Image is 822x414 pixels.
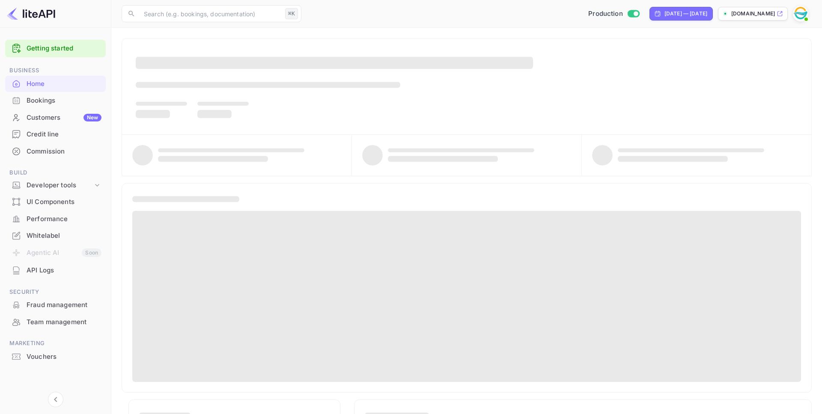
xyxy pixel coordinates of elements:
div: Switch to Sandbox mode [585,9,643,19]
a: Getting started [27,44,101,53]
a: Vouchers [5,349,106,364]
div: Home [27,79,101,89]
div: Bookings [5,92,106,109]
div: [DATE] — [DATE] [664,10,707,18]
span: Production [588,9,623,19]
div: ⌘K [285,8,298,19]
span: Build [5,168,106,177]
div: Click to change the date range period [649,7,713,21]
a: CustomersNew [5,109,106,125]
span: Business [5,66,106,75]
a: API Logs [5,262,106,278]
div: Getting started [5,40,106,57]
div: API Logs [27,266,101,275]
div: Credit line [5,126,106,143]
div: Commission [27,147,101,157]
a: UI Components [5,194,106,210]
div: CustomersNew [5,109,106,126]
div: Vouchers [5,349,106,365]
div: Developer tools [5,178,106,193]
span: Security [5,287,106,297]
div: Commission [5,143,106,160]
a: Bookings [5,92,106,108]
a: Commission [5,143,106,159]
a: Home [5,76,106,92]
img: Oliver Mendez [794,7,807,21]
a: Fraud management [5,297,106,313]
div: Whitelabel [27,231,101,241]
div: Performance [5,211,106,228]
div: Bookings [27,96,101,106]
input: Search (e.g. bookings, documentation) [139,5,282,22]
a: Performance [5,211,106,227]
p: [DOMAIN_NAME] [731,10,775,18]
a: Whitelabel [5,228,106,243]
div: Fraud management [5,297,106,313]
a: Credit line [5,126,106,142]
div: New [83,114,101,121]
div: Performance [27,214,101,224]
a: Team management [5,314,106,330]
span: Marketing [5,339,106,348]
div: Fraud management [27,300,101,310]
button: Collapse navigation [48,392,63,407]
div: Team management [27,317,101,327]
div: Vouchers [27,352,101,362]
div: UI Components [27,197,101,207]
div: Team management [5,314,106,331]
div: Credit line [27,130,101,139]
div: Customers [27,113,101,123]
div: UI Components [5,194,106,210]
div: API Logs [5,262,106,279]
img: LiteAPI logo [7,7,55,21]
div: Developer tools [27,180,93,190]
